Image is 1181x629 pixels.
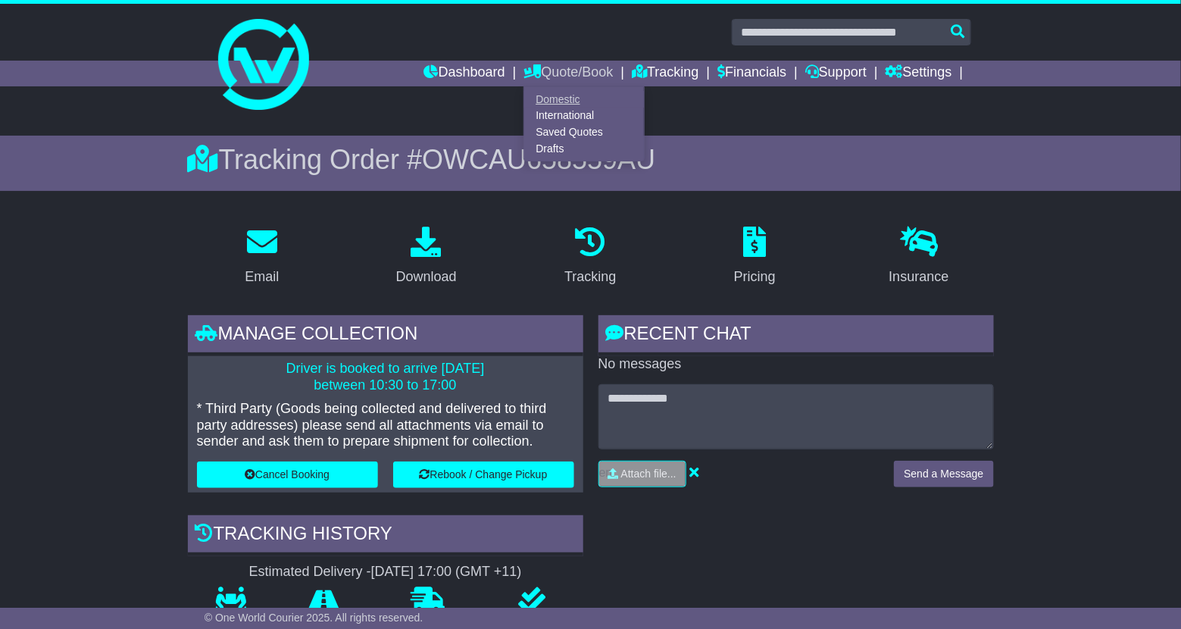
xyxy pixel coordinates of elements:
a: Domestic [524,91,644,108]
a: Download [386,221,467,293]
div: Quote/Book [523,86,645,161]
div: Insurance [889,267,949,287]
span: © One World Courier 2025. All rights reserved. [205,612,423,624]
div: Download [396,267,457,287]
div: Estimated Delivery - [188,564,583,580]
a: Support [805,61,867,86]
div: [DATE] 17:00 (GMT +11) [371,564,522,580]
a: Email [235,221,289,293]
div: Tracking Order # [188,143,994,176]
a: Settings [886,61,952,86]
div: Tracking [564,267,616,287]
a: Quote/Book [523,61,613,86]
p: * Third Party (Goods being collected and delivered to third party addresses) please send all atta... [197,401,574,450]
div: Manage collection [188,315,583,356]
p: No messages [598,356,994,373]
p: Driver is booked to arrive [DATE] between 10:30 to 17:00 [197,361,574,393]
a: Tracking [632,61,698,86]
button: Send a Message [894,461,993,487]
span: OWCAU658559AU [422,144,655,175]
a: Dashboard [424,61,505,86]
a: Tracking [555,221,626,293]
a: Pricing [724,221,786,293]
div: RECENT CHAT [598,315,994,356]
a: Insurance [880,221,959,293]
a: Saved Quotes [524,124,644,141]
div: Tracking history [188,515,583,556]
a: Financials [717,61,786,86]
button: Rebook / Change Pickup [393,462,574,488]
button: Cancel Booking [197,462,378,488]
div: Email [245,267,279,287]
div: Pricing [734,267,776,287]
a: Drafts [524,140,644,157]
a: International [524,108,644,124]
